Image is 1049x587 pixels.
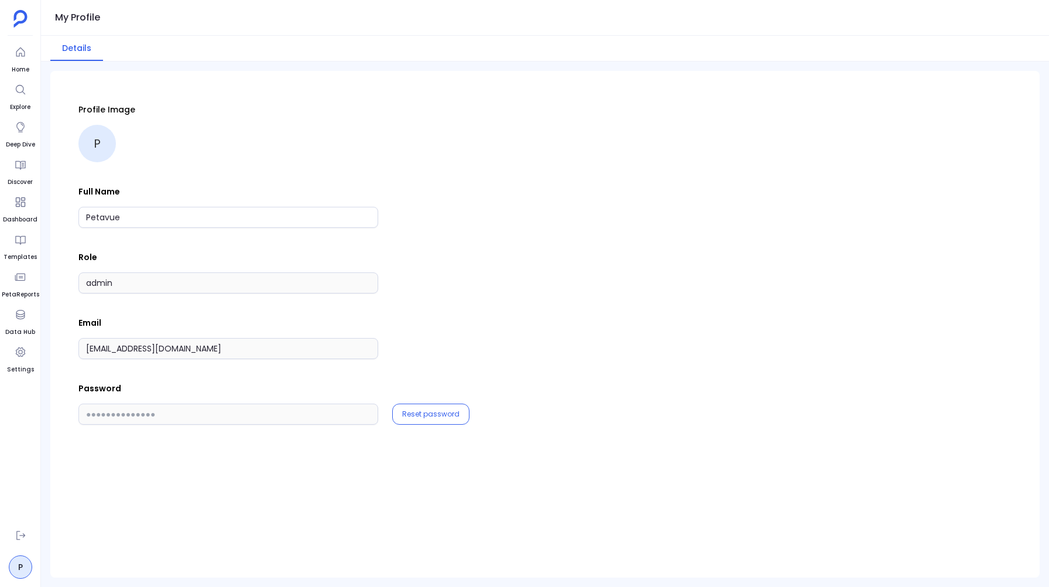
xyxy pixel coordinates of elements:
button: Reset password [402,409,460,419]
a: Dashboard [3,192,37,224]
span: Templates [4,252,37,262]
p: Role [78,251,1012,263]
span: PetaReports [2,290,39,299]
button: Details [50,36,103,61]
p: Password [78,383,1012,394]
p: Profile Image [78,104,1012,115]
span: Settings [7,365,34,374]
div: P [78,125,116,162]
a: Home [10,42,31,74]
a: Settings [7,342,34,374]
a: Data Hub [5,304,35,337]
span: Home [10,65,31,74]
span: Discover [8,178,33,187]
input: Full Name [78,207,378,228]
input: Email [78,338,378,359]
p: Email [78,317,1012,329]
a: Templates [4,229,37,262]
a: Deep Dive [6,117,35,149]
span: Explore [10,103,31,112]
input: ●●●●●●●●●●●●●● [78,404,378,425]
h1: My Profile [55,9,100,26]
a: P [9,555,32,579]
img: petavue logo [13,10,28,28]
span: Data Hub [5,327,35,337]
a: Explore [10,79,31,112]
p: Full Name [78,186,1012,197]
a: Discover [8,154,33,187]
span: Deep Dive [6,140,35,149]
input: Role [78,272,378,293]
a: PetaReports [2,267,39,299]
span: Dashboard [3,215,37,224]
